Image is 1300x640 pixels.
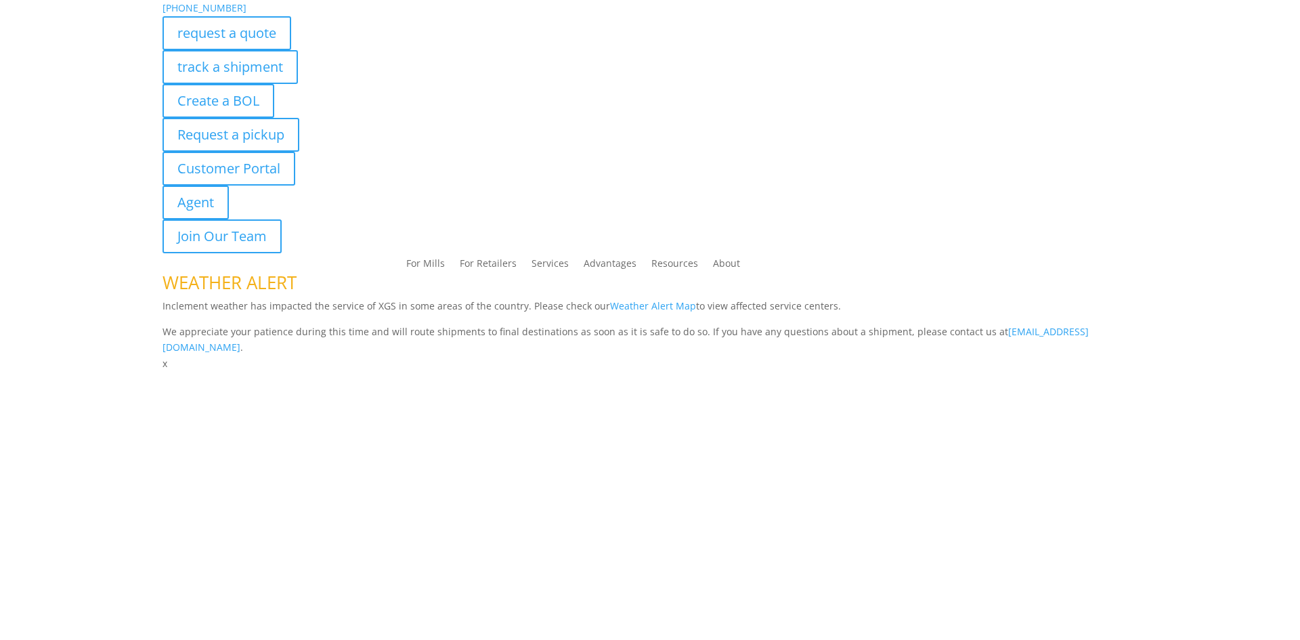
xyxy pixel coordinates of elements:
p: Complete the form below and a member of our team will be in touch within 24 hours. [162,399,1137,415]
a: track a shipment [162,50,298,84]
a: Create a BOL [162,84,274,118]
a: For Retailers [460,259,517,274]
a: About [713,259,740,274]
p: We appreciate your patience during this time and will route shipments to final destinations as so... [162,324,1137,356]
p: Inclement weather has impacted the service of XGS in some areas of the country. Please check our ... [162,298,1137,324]
a: Customer Portal [162,152,295,186]
a: Advantages [584,259,636,274]
h1: Contact Us [162,372,1137,399]
a: Agent [162,186,229,219]
a: request a quote [162,16,291,50]
a: Weather Alert Map [610,299,696,312]
span: WEATHER ALERT [162,270,297,295]
a: For Mills [406,259,445,274]
a: [PHONE_NUMBER] [162,1,246,14]
a: Resources [651,259,698,274]
a: Request a pickup [162,118,299,152]
a: Services [532,259,569,274]
p: x [162,356,1137,372]
a: Join Our Team [162,219,282,253]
